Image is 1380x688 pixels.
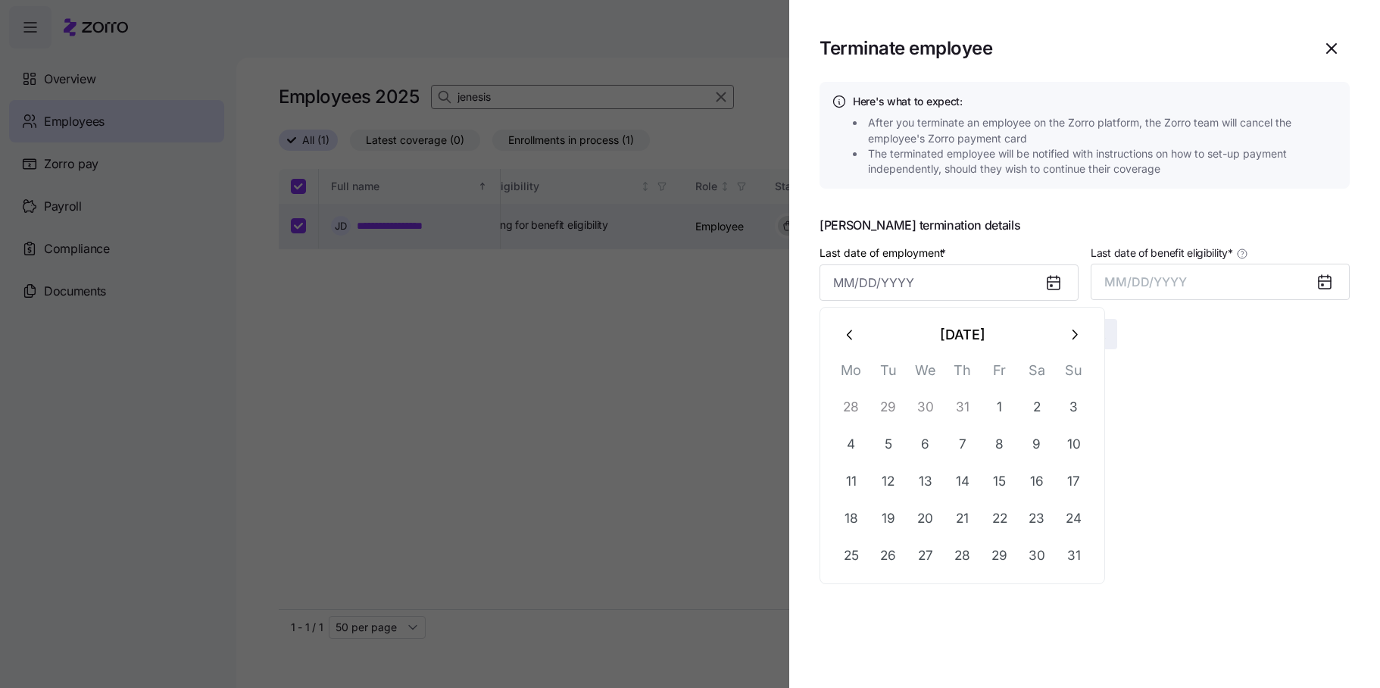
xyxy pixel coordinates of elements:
span: Last date of benefit eligibility * [1091,245,1233,261]
button: 26 August 2025 [870,538,907,574]
button: [DATE] [869,317,1056,353]
button: 31 July 2025 [944,389,981,426]
button: 8 August 2025 [982,427,1018,463]
span: The terminated employee will be notified with instructions on how to set-up payment independently... [868,146,1342,177]
th: Sa [1018,359,1055,389]
th: Fr [981,359,1018,389]
button: 11 August 2025 [833,464,870,500]
button: 22 August 2025 [982,501,1018,537]
button: 18 August 2025 [833,501,870,537]
span: [PERSON_NAME] termination details [820,219,1350,231]
button: 7 August 2025 [944,427,981,463]
button: 14 August 2025 [944,464,981,500]
button: 27 August 2025 [907,538,944,574]
th: Su [1055,359,1092,389]
button: 28 July 2025 [833,389,870,426]
button: 29 August 2025 [982,538,1018,574]
button: 30 August 2025 [1019,538,1055,574]
button: 21 August 2025 [944,501,981,537]
button: 5 August 2025 [870,427,907,463]
button: 15 August 2025 [982,464,1018,500]
button: 13 August 2025 [907,464,944,500]
th: Th [944,359,981,389]
button: 25 August 2025 [833,538,870,574]
button: 20 August 2025 [907,501,944,537]
button: 10 August 2025 [1056,427,1092,463]
button: 2 August 2025 [1019,389,1055,426]
button: 24 August 2025 [1056,501,1092,537]
button: 19 August 2025 [870,501,907,537]
button: 29 July 2025 [870,389,907,426]
span: After you terminate an employee on the Zorro platform, the Zorro team will cancel the employee's ... [868,115,1342,146]
h4: Here's what to expect: [853,94,1338,109]
th: Mo [832,359,870,389]
th: Tu [870,359,907,389]
h1: Terminate employee [820,36,1301,60]
button: 1 August 2025 [982,389,1018,426]
button: MM/DD/YYYY [1091,264,1350,300]
th: We [907,359,944,389]
button: 12 August 2025 [870,464,907,500]
button: 28 August 2025 [944,538,981,574]
button: 16 August 2025 [1019,464,1055,500]
button: 9 August 2025 [1019,427,1055,463]
label: Last date of employment [820,245,949,261]
button: 4 August 2025 [833,427,870,463]
input: MM/DD/YYYY [820,264,1079,301]
span: MM/DD/YYYY [1104,274,1187,289]
button: 31 August 2025 [1056,538,1092,574]
button: 3 August 2025 [1056,389,1092,426]
button: 23 August 2025 [1019,501,1055,537]
button: 30 July 2025 [907,389,944,426]
button: 17 August 2025 [1056,464,1092,500]
button: 6 August 2025 [907,427,944,463]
